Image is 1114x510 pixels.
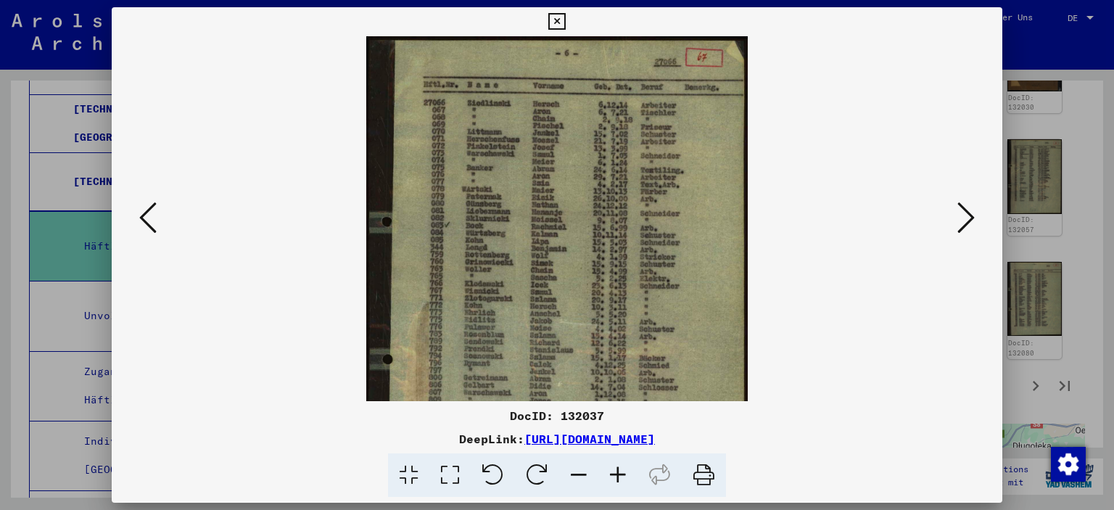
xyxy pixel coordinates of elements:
[1050,446,1085,481] div: Zustimmung ändern
[112,430,1003,448] div: DeepLink:
[112,407,1003,424] div: DocID: 132037
[524,432,655,446] a: [URL][DOMAIN_NAME]
[1051,447,1086,482] img: Zustimmung ändern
